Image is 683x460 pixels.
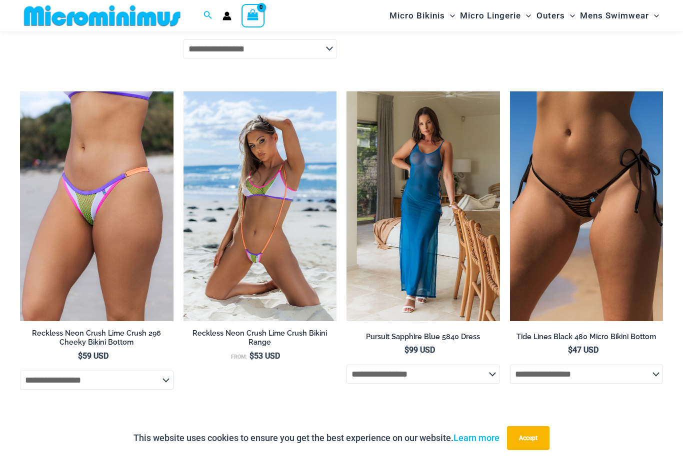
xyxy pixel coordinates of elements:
[249,351,254,361] span: $
[222,11,231,20] a: Account icon link
[133,431,499,446] p: This website uses cookies to ensure you get the best experience on our website.
[510,332,663,342] h2: Tide Lines Black 480 Micro Bikini Bottom
[241,4,264,27] a: View Shopping Cart, empty
[183,329,337,351] a: Reckless Neon Crush Lime Crush Bikini Range
[507,426,549,450] button: Accept
[577,3,661,28] a: Mens SwimwearMenu ToggleMenu Toggle
[183,91,337,321] a: Reckless Neon Crush Lime Crush 349 Crop Top 4561 Sling 05Reckless Neon Crush Lime Crush 349 Crop ...
[445,3,455,28] span: Menu Toggle
[346,332,500,342] h2: Pursuit Sapphire Blue 5840 Dress
[346,91,500,321] img: Pursuit Sapphire Blue 5840 Dress 02
[568,345,598,355] bdi: 47 USD
[568,345,572,355] span: $
[203,9,212,22] a: Search icon link
[346,91,500,321] a: Pursuit Sapphire Blue 5840 Dress 02Pursuit Sapphire Blue 5840 Dress 04Pursuit Sapphire Blue 5840 ...
[20,4,184,27] img: MM SHOP LOGO FLAT
[510,332,663,345] a: Tide Lines Black 480 Micro Bikini Bottom
[404,345,409,355] span: $
[385,1,663,30] nav: Site Navigation
[78,351,82,361] span: $
[580,3,649,28] span: Mens Swimwear
[183,329,337,347] h2: Reckless Neon Crush Lime Crush Bikini Range
[20,329,173,351] a: Reckless Neon Crush Lime Crush 296 Cheeky Bikini Bottom
[534,3,577,28] a: OutersMenu ToggleMenu Toggle
[20,91,173,321] img: Reckless Neon Crush Lime Crush 296 Cheeky Bottom 02
[346,332,500,345] a: Pursuit Sapphire Blue 5840 Dress
[457,3,533,28] a: Micro LingerieMenu ToggleMenu Toggle
[453,433,499,443] a: Learn more
[404,345,435,355] bdi: 99 USD
[183,91,337,321] img: Reckless Neon Crush Lime Crush 349 Crop Top 4561 Sling 05
[78,351,108,361] bdi: 59 USD
[387,3,457,28] a: Micro BikinisMenu ToggleMenu Toggle
[231,354,247,360] span: From:
[460,3,521,28] span: Micro Lingerie
[565,3,575,28] span: Menu Toggle
[510,91,663,321] img: Tide Lines Black 480 Micro 01
[521,3,531,28] span: Menu Toggle
[536,3,565,28] span: Outers
[249,351,280,361] bdi: 53 USD
[20,329,173,347] h2: Reckless Neon Crush Lime Crush 296 Cheeky Bikini Bottom
[389,3,445,28] span: Micro Bikinis
[510,91,663,321] a: Tide Lines Black 480 Micro 01Tide Lines Black 480 Micro 02Tide Lines Black 480 Micro 02
[649,3,659,28] span: Menu Toggle
[20,91,173,321] a: Reckless Neon Crush Lime Crush 296 Cheeky Bottom 02Reckless Neon Crush Lime Crush 296 Cheeky Bott...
